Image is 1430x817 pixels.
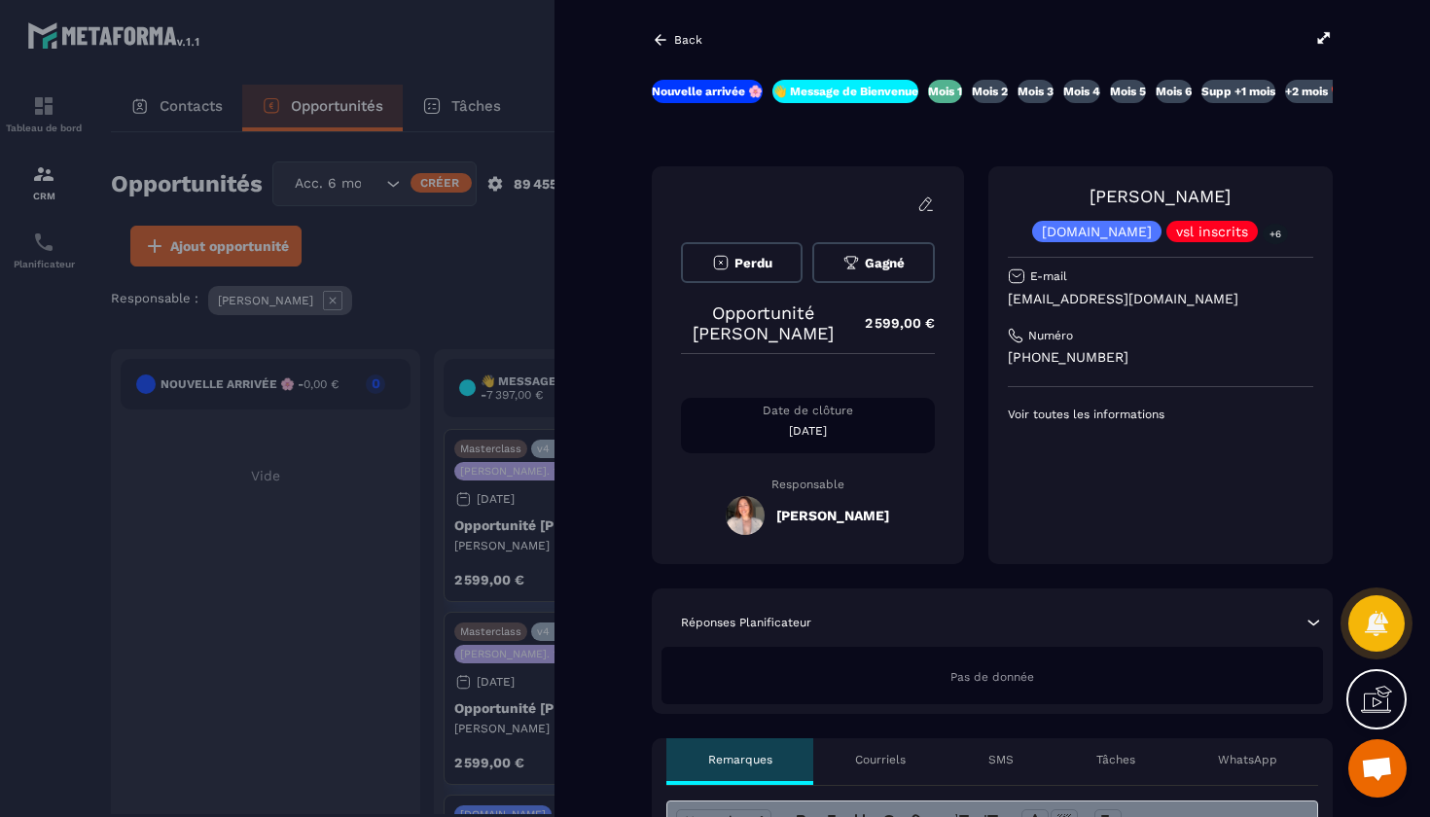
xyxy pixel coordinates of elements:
[681,615,811,630] p: Réponses Planificateur
[865,256,905,270] span: Gagné
[1028,328,1073,343] p: Numéro
[1348,739,1407,798] a: Ouvrir le chat
[1263,224,1288,244] p: +6
[855,752,906,767] p: Courriels
[1218,752,1277,767] p: WhatsApp
[681,478,935,491] p: Responsable
[1090,186,1231,206] a: [PERSON_NAME]
[1176,225,1248,238] p: vsl inscrits
[1008,290,1313,308] p: [EMAIL_ADDRESS][DOMAIN_NAME]
[988,752,1014,767] p: SMS
[812,242,934,283] button: Gagné
[950,670,1034,684] span: Pas de donnée
[776,508,889,523] h5: [PERSON_NAME]
[1042,225,1152,238] p: [DOMAIN_NAME]
[1096,752,1135,767] p: Tâches
[1008,407,1313,422] p: Voir toutes les informations
[708,752,772,767] p: Remarques
[1008,348,1313,367] p: [PHONE_NUMBER]
[681,242,803,283] button: Perdu
[734,256,772,270] span: Perdu
[681,403,935,418] p: Date de clôture
[681,302,845,343] p: Opportunité [PERSON_NAME]
[681,423,935,439] p: [DATE]
[845,304,935,342] p: 2 599,00 €
[1030,268,1067,284] p: E-mail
